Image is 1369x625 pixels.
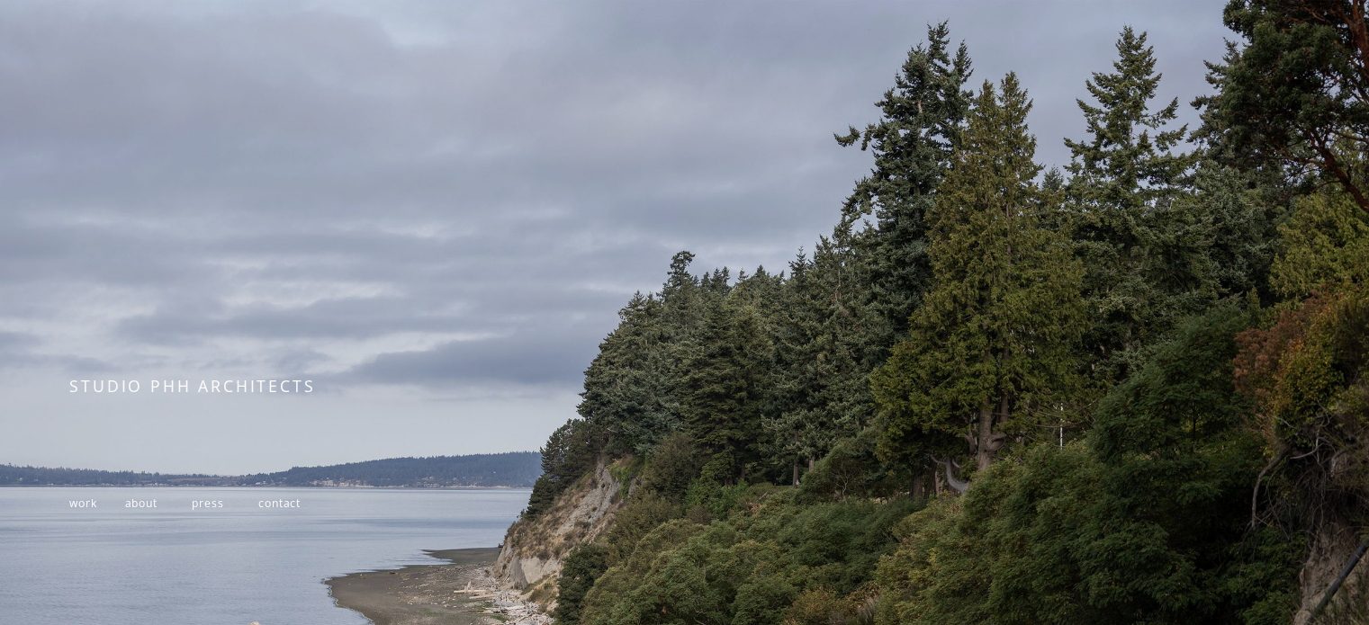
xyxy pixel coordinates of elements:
a: work [69,496,96,511]
a: contact [258,496,301,511]
span: STUDIO PHH ARCHITECTS [69,375,315,397]
a: press [192,496,223,511]
a: about [125,496,158,511]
